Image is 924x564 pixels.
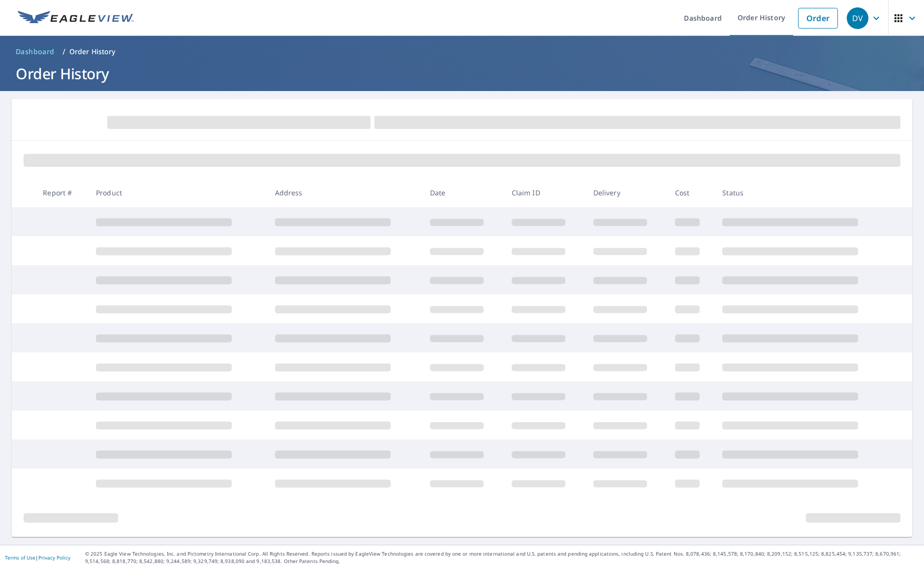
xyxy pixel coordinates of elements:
[422,178,504,207] th: Date
[5,555,70,561] p: |
[16,47,55,57] span: Dashboard
[267,178,422,207] th: Address
[62,46,65,58] li: /
[667,178,715,207] th: Cost
[69,47,116,57] p: Order History
[38,554,70,561] a: Privacy Policy
[12,44,912,60] nav: breadcrumb
[847,7,868,29] div: DV
[12,63,912,84] h1: Order History
[714,178,893,207] th: Status
[35,178,88,207] th: Report #
[12,44,59,60] a: Dashboard
[88,178,267,207] th: Product
[18,11,134,26] img: EV Logo
[798,8,838,29] a: Order
[504,178,585,207] th: Claim ID
[5,554,35,561] a: Terms of Use
[585,178,667,207] th: Delivery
